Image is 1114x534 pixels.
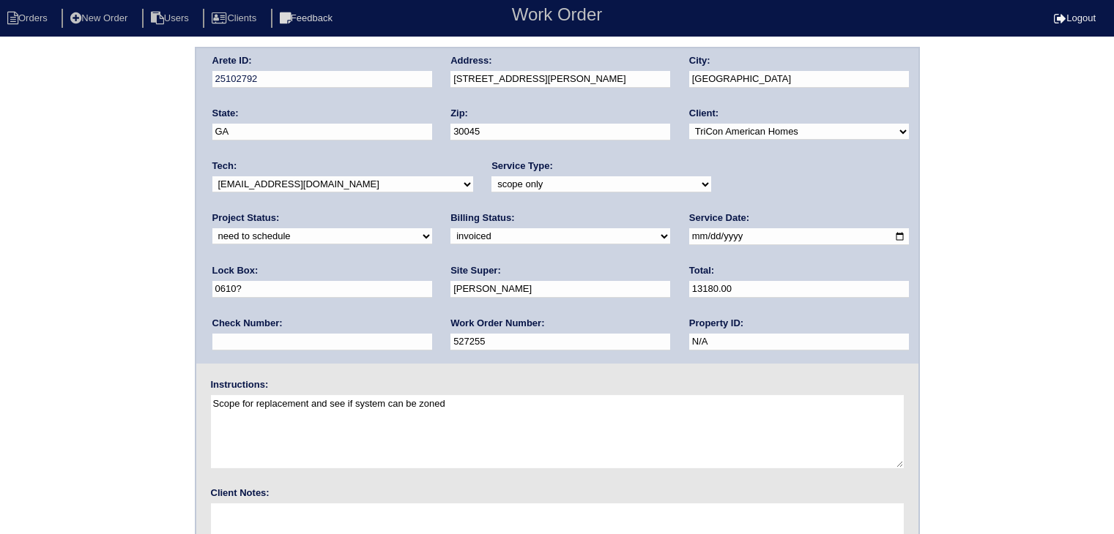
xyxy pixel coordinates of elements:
label: Service Date: [689,211,749,225]
a: Users [142,12,201,23]
label: Check Number: [212,317,283,330]
label: Total: [689,264,714,277]
label: Instructions: [211,378,269,391]
li: Feedback [271,9,344,29]
label: Tech: [212,159,237,173]
a: Clients [203,12,268,23]
li: Users [142,9,201,29]
label: State: [212,107,239,120]
input: Enter a location [450,71,670,88]
label: City: [689,54,710,67]
label: Property ID: [689,317,743,330]
label: Billing Status: [450,211,514,225]
a: Logout [1054,12,1096,23]
li: New Order [62,9,139,29]
label: Client: [689,107,718,120]
label: Client Notes: [211,486,270,500]
a: New Order [62,12,139,23]
label: Arete ID: [212,54,252,67]
label: Address: [450,54,491,67]
label: Project Status: [212,211,280,225]
label: Service Type: [491,159,553,173]
li: Clients [203,9,268,29]
label: Lock Box: [212,264,259,277]
label: Zip: [450,107,468,120]
label: Work Order Number: [450,317,544,330]
label: Site Super: [450,264,501,277]
textarea: Scope for replacement and see if system can be zoned [211,395,904,468]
